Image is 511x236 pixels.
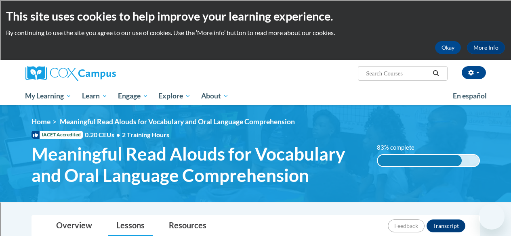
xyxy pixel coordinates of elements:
a: Engage [113,87,154,105]
a: Cox Campus [25,66,171,81]
img: Cox Campus [25,66,116,81]
span: IACET Accredited [32,131,83,139]
span: Learn [82,91,107,101]
span: 0.20 CEUs [85,130,122,139]
span: Explore [158,91,191,101]
span: Engage [118,91,148,101]
a: About [196,87,234,105]
input: Search Courses [365,69,430,78]
span: 2 Training Hours [122,131,169,138]
div: Main menu [19,87,492,105]
label: 83% complete [377,143,423,152]
a: My Learning [20,87,77,105]
span: My Learning [25,91,71,101]
a: Learn [77,87,113,105]
a: Home [32,117,50,126]
button: Search [430,69,442,78]
span: • [116,131,120,138]
a: En español [448,88,492,104]
span: En español [453,92,487,100]
div: 83% complete [378,155,462,166]
iframe: Button to launch messaging window [479,204,505,230]
a: Explore [153,87,196,105]
button: Account Settings [462,66,486,79]
span: About [201,91,229,101]
span: Meaningful Read Alouds for Vocabulary and Oral Language Comprehension [60,117,295,126]
span: Meaningful Read Alouds for Vocabulary and Oral Language Comprehension [32,143,365,186]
